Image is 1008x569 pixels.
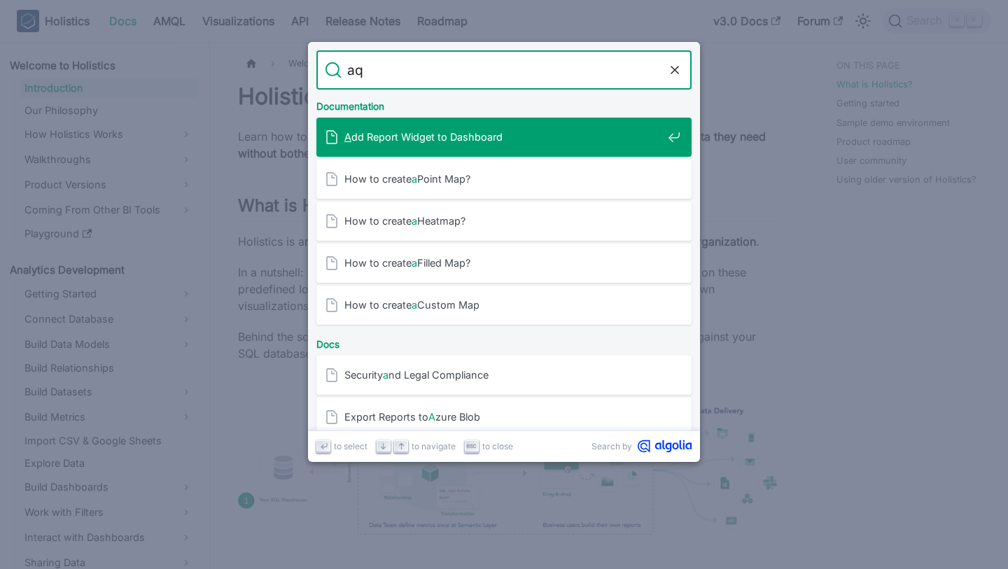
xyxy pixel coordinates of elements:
[412,173,417,185] mark: a
[428,411,435,423] mark: A
[412,440,456,453] span: to navigate
[334,440,367,453] span: to select
[591,440,692,453] a: Search byAlgolia
[316,160,692,199] a: How to createaPoint Map?
[344,256,662,269] span: How to create Filled Map?
[412,257,417,269] mark: a
[412,215,417,227] mark: a
[666,62,683,78] button: Clear the query
[638,440,692,453] svg: Algolia
[342,50,666,90] input: Search docs
[383,369,388,381] mark: a
[316,202,692,241] a: How to createaHeatmap?
[316,118,692,157] a: Add Report Widget to Dashboard
[318,441,329,451] svg: Enter key
[316,286,692,325] a: How to createaCustom Map
[591,440,632,453] span: Search by
[316,244,692,283] a: How to createaFilled Map?
[344,214,662,227] span: How to create Heatmap?
[316,398,692,437] a: Export Reports toAzure Blob
[396,441,407,451] svg: Arrow up
[314,90,694,118] div: Documentation
[314,328,694,356] div: Docs
[344,172,662,185] span: How to create Point Map?
[316,356,692,395] a: Securityand Legal Compliance
[344,298,662,311] span: How to create Custom Map
[344,368,662,381] span: Security nd Legal Compliance
[482,440,513,453] span: to close
[344,130,662,143] span: dd Report Widget to Dashboard
[378,441,388,451] svg: Arrow down
[466,441,477,451] svg: Escape key
[344,131,351,143] mark: A
[344,410,662,423] span: Export Reports to zure Blob
[412,299,417,311] mark: a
